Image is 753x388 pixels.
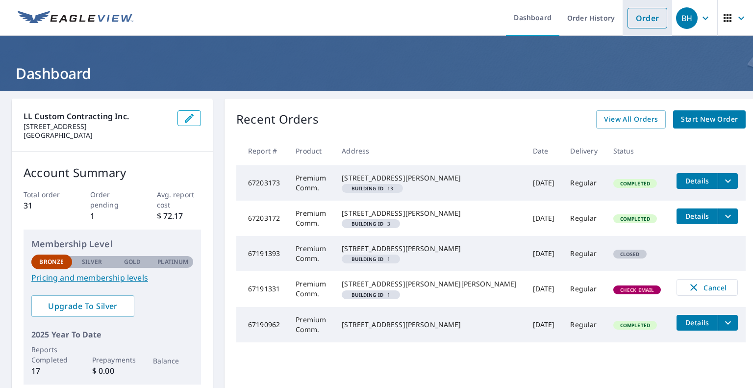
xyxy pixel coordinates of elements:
p: [STREET_ADDRESS] [24,122,170,131]
div: [STREET_ADDRESS][PERSON_NAME][PERSON_NAME] [342,279,517,289]
td: Regular [562,201,605,236]
div: BH [676,7,698,29]
button: filesDropdownBtn-67203172 [718,208,738,224]
span: Start New Order [681,113,738,126]
p: 1 [90,210,135,222]
a: Order [627,8,667,28]
p: Avg. report cost [157,189,201,210]
button: detailsBtn-67203172 [677,208,718,224]
span: Closed [614,251,646,258]
p: Total order [24,189,68,200]
span: View All Orders [604,113,658,126]
span: Upgrade To Silver [39,301,126,311]
div: [STREET_ADDRESS][PERSON_NAME] [342,208,517,218]
td: Premium Comm. [288,307,334,342]
td: Premium Comm. [288,165,334,201]
span: Cancel [687,282,728,293]
p: Balance [153,356,194,366]
button: detailsBtn-67203173 [677,173,718,189]
td: [DATE] [525,165,563,201]
td: [DATE] [525,307,563,342]
div: [STREET_ADDRESS][PERSON_NAME] [342,320,517,330]
span: Check Email [614,286,660,293]
span: Completed [614,180,656,187]
a: View All Orders [596,110,666,129]
p: [GEOGRAPHIC_DATA] [24,131,170,140]
th: Delivery [562,136,605,165]
a: Upgrade To Silver [31,295,134,317]
p: Bronze [39,258,64,266]
td: 67190962 [236,307,288,342]
td: Premium Comm. [288,201,334,236]
p: $ 0.00 [92,365,133,377]
button: Cancel [677,279,738,296]
td: Regular [562,236,605,271]
td: 67203173 [236,165,288,201]
h1: Dashboard [12,63,741,83]
button: filesDropdownBtn-67190962 [718,315,738,331]
span: 3 [346,221,396,226]
td: 67191331 [236,271,288,307]
div: [STREET_ADDRESS][PERSON_NAME] [342,244,517,254]
td: Regular [562,165,605,201]
p: Account Summary [24,164,201,181]
p: 31 [24,200,68,211]
td: 67203172 [236,201,288,236]
em: Building ID [351,292,383,297]
p: 2025 Year To Date [31,329,193,340]
td: [DATE] [525,271,563,307]
span: 13 [346,186,399,191]
th: Product [288,136,334,165]
p: Order pending [90,189,135,210]
span: Details [682,318,712,327]
a: Start New Order [673,110,746,129]
span: 1 [346,292,396,297]
p: Prepayments [92,355,133,365]
td: Premium Comm. [288,236,334,271]
p: $ 72.17 [157,210,201,222]
span: Completed [614,215,656,222]
span: 1 [346,257,396,261]
td: Premium Comm. [288,271,334,307]
em: Building ID [351,257,383,261]
img: EV Logo [18,11,133,26]
td: [DATE] [525,201,563,236]
span: Details [682,211,712,221]
span: Details [682,176,712,185]
p: LL Custom Contracting Inc. [24,110,170,122]
p: Gold [124,258,141,266]
p: Membership Level [31,237,193,251]
td: Regular [562,271,605,307]
td: Regular [562,307,605,342]
th: Status [605,136,669,165]
p: 17 [31,365,72,377]
p: Platinum [157,258,188,266]
p: Recent Orders [236,110,319,129]
em: Building ID [351,221,383,226]
th: Report # [236,136,288,165]
td: [DATE] [525,236,563,271]
th: Date [525,136,563,165]
p: Silver [82,258,102,266]
td: 67191393 [236,236,288,271]
a: Pricing and membership levels [31,272,193,284]
th: Address [334,136,525,165]
span: Completed [614,322,656,329]
p: Reports Completed [31,344,72,365]
div: [STREET_ADDRESS][PERSON_NAME] [342,173,517,183]
button: detailsBtn-67190962 [677,315,718,331]
button: filesDropdownBtn-67203173 [718,173,738,189]
em: Building ID [351,186,383,191]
